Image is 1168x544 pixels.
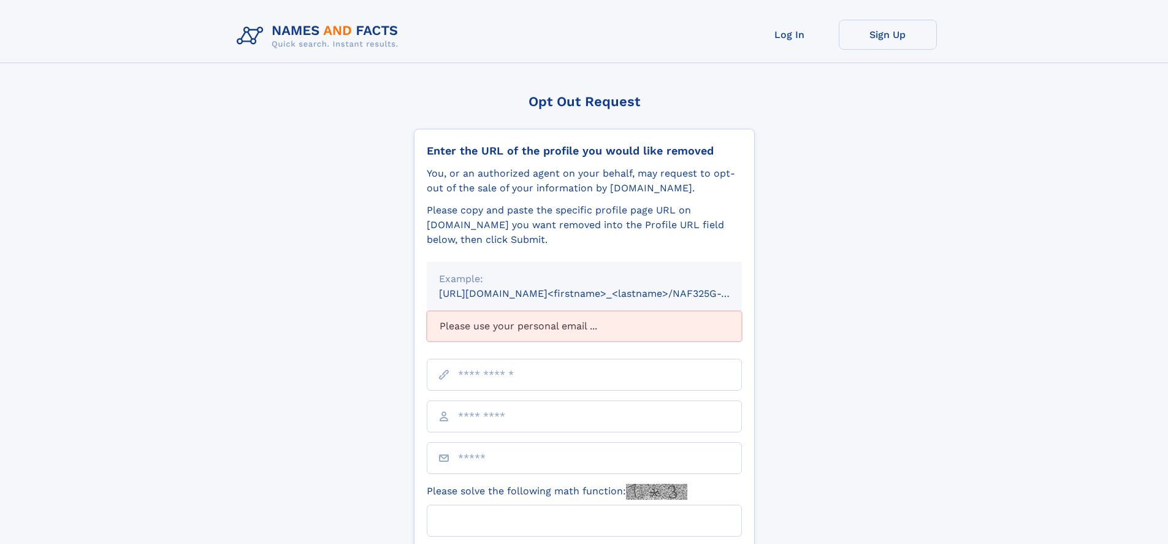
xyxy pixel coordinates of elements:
div: Please copy and paste the specific profile page URL on [DOMAIN_NAME] you want removed into the Pr... [427,203,742,247]
div: Opt Out Request [414,94,755,109]
label: Please solve the following math function: [427,484,687,500]
img: Logo Names and Facts [232,20,408,53]
div: You, or an authorized agent on your behalf, may request to opt-out of the sale of your informatio... [427,166,742,196]
div: Example: [439,272,730,286]
div: Please use your personal email ... [427,311,742,342]
div: Enter the URL of the profile you would like removed [427,144,742,158]
small: [URL][DOMAIN_NAME]<firstname>_<lastname>/NAF325G-xxxxxxxx [439,288,765,299]
a: Log In [741,20,839,50]
a: Sign Up [839,20,937,50]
